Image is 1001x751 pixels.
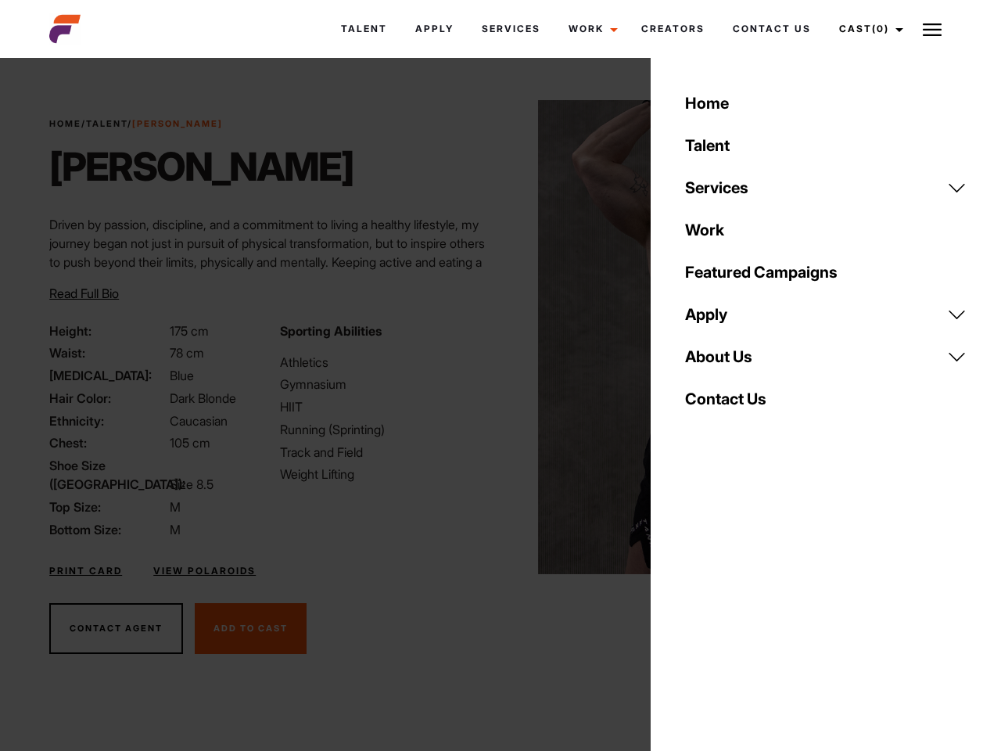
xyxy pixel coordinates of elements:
[170,368,194,383] span: Blue
[280,443,491,462] li: Track and Field
[170,435,210,451] span: 105 cm
[49,215,491,309] p: Driven by passion, discipline, and a commitment to living a healthy lifestyle, my journey began n...
[280,323,382,339] strong: Sporting Abilities
[49,389,167,408] span: Hair Color:
[923,20,942,39] img: Burger icon
[49,286,119,301] span: Read Full Bio
[49,13,81,45] img: cropped-aefm-brand-fav-22-square.png
[676,378,976,420] a: Contact Us
[676,167,976,209] a: Services
[676,293,976,336] a: Apply
[49,117,223,131] span: / /
[170,413,228,429] span: Caucasian
[170,522,181,537] span: M
[280,353,491,372] li: Athletics
[132,118,223,129] strong: [PERSON_NAME]
[49,603,183,655] button: Contact Agent
[49,284,119,303] button: Read Full Bio
[49,366,167,385] span: [MEDICAL_DATA]:
[49,411,167,430] span: Ethnicity:
[170,499,181,515] span: M
[170,390,236,406] span: Dark Blonde
[170,345,204,361] span: 78 cm
[872,23,889,34] span: (0)
[280,465,491,483] li: Weight Lifting
[327,8,401,50] a: Talent
[676,251,976,293] a: Featured Campaigns
[49,118,81,129] a: Home
[676,82,976,124] a: Home
[49,456,167,494] span: Shoe Size ([GEOGRAPHIC_DATA]):
[554,8,627,50] a: Work
[280,397,491,416] li: HIIT
[676,209,976,251] a: Work
[170,323,209,339] span: 175 cm
[280,420,491,439] li: Running (Sprinting)
[49,433,167,452] span: Chest:
[676,336,976,378] a: About Us
[49,143,353,190] h1: [PERSON_NAME]
[401,8,468,50] a: Apply
[86,118,127,129] a: Talent
[213,623,288,634] span: Add To Cast
[170,476,213,492] span: Size 8.5
[719,8,825,50] a: Contact Us
[49,498,167,516] span: Top Size:
[195,603,307,655] button: Add To Cast
[49,520,167,539] span: Bottom Size:
[676,124,976,167] a: Talent
[49,343,167,362] span: Waist:
[468,8,554,50] a: Services
[49,564,122,578] a: Print Card
[825,8,913,50] a: Cast(0)
[627,8,719,50] a: Creators
[153,564,256,578] a: View Polaroids
[49,322,167,340] span: Height:
[280,375,491,393] li: Gymnasium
